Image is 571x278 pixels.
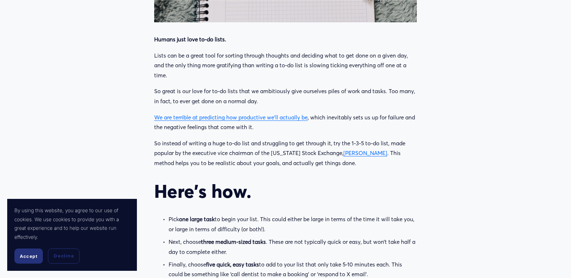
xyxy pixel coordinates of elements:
[343,150,387,156] a: [PERSON_NAME]
[7,199,137,271] section: Cookie banner
[154,36,226,43] strong: Humans just love to-do lists.
[154,180,417,202] h2: Here’s how.
[169,237,417,257] p: Next, choose . These are not typically quick or easy, but won’t take half a day to complete either.
[14,206,130,241] p: By using this website, you agree to our use of cookies. We use cookies to provide you with a grea...
[154,138,417,168] p: So instead of writing a huge to-do list and struggling to get through it, try the 1-3-5 to-do lis...
[179,216,215,223] strong: one large task
[20,254,37,259] span: Accept
[54,253,74,259] span: Decline
[201,238,266,245] strong: three medium-sized tasks
[14,249,43,264] button: Accept
[154,86,417,106] p: So great is our love for to-do lists that we ambitiously give ourselves piles of work and tasks. ...
[154,51,417,81] p: Lists can be a great tool for sorting through thoughts and deciding what to get done on a given d...
[154,114,308,121] a: We are terrible at predicting how productive we’ll actually be
[48,249,80,264] button: Decline
[206,261,259,268] strong: five quick, easy tasks
[154,113,417,132] p: , which inevitably sets us up for failure and the negative feelings that come with it.
[169,214,417,234] p: Pick to begin your list. This could either be large in terms of the time it will take you, or lar...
